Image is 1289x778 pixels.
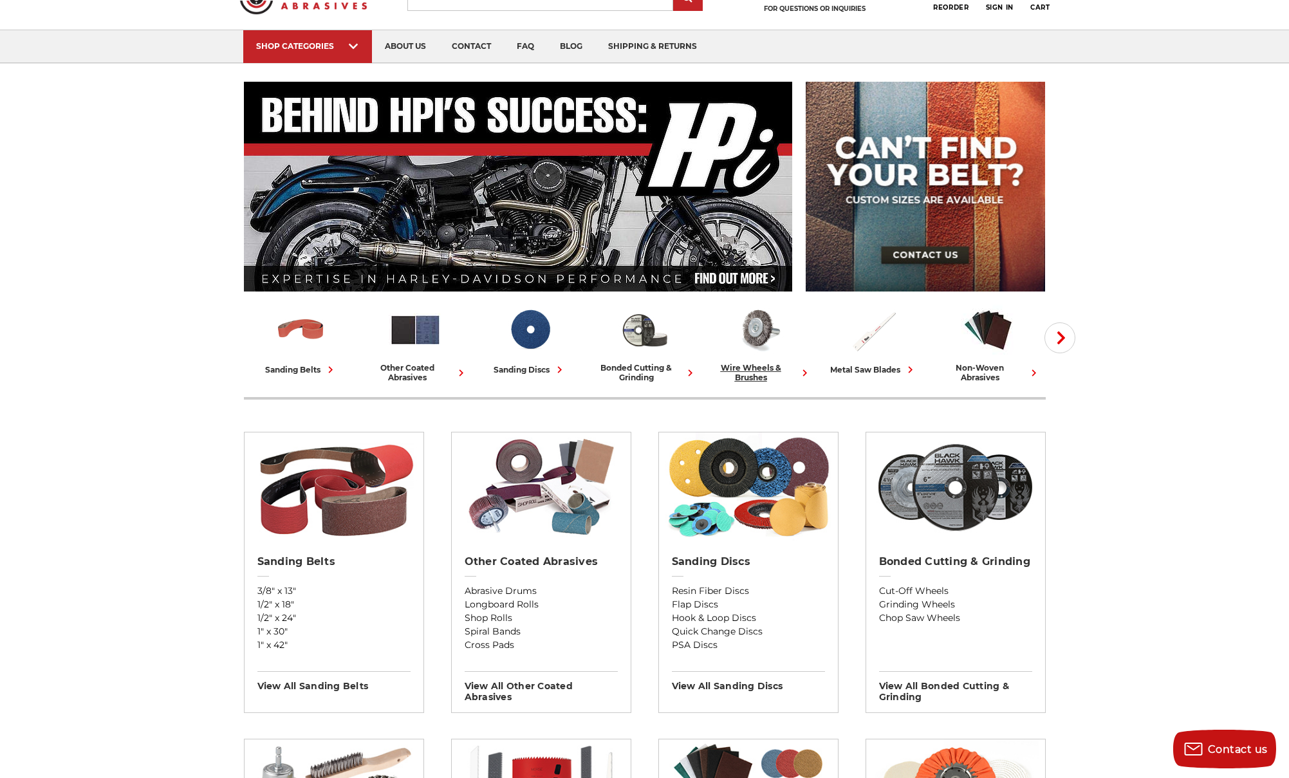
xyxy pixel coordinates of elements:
a: faq [504,30,547,63]
h2: Bonded Cutting & Grinding [879,555,1032,568]
img: Banner for an interview featuring Horsepower Inc who makes Harley performance upgrades featured o... [244,82,793,292]
a: about us [372,30,439,63]
a: metal saw blades [822,303,926,376]
a: blog [547,30,595,63]
a: contact [439,30,504,63]
img: Sanding Discs [503,303,557,357]
div: sanding discs [494,363,566,376]
a: Cross Pads [465,638,618,652]
button: Contact us [1173,730,1276,768]
img: Bonded Cutting & Grinding [618,303,671,357]
h3: View All sanding discs [672,671,825,692]
img: Metal Saw Blades [847,303,900,357]
img: Non-woven Abrasives [961,303,1015,357]
a: 1/2" x 18" [257,598,411,611]
a: PSA Discs [672,638,825,652]
a: shipping & returns [595,30,710,63]
button: Next [1044,322,1075,353]
div: metal saw blades [830,363,917,376]
div: bonded cutting & grinding [593,363,697,382]
div: other coated abrasives [364,363,468,382]
a: Longboard Rolls [465,598,618,611]
div: SHOP CATEGORIES [256,41,359,51]
a: other coated abrasives [364,303,468,382]
h3: View All bonded cutting & grinding [879,671,1032,703]
a: Flap Discs [672,598,825,611]
h3: View All other coated abrasives [465,671,618,703]
a: wire wheels & brushes [707,303,811,382]
h2: Sanding Discs [672,555,825,568]
p: FOR QUESTIONS OR INQUIRIES [736,5,894,13]
a: Grinding Wheels [879,598,1032,611]
a: sanding belts [249,303,353,376]
img: Sanding Belts [250,432,417,542]
img: Wire Wheels & Brushes [732,303,786,357]
a: 1" x 42" [257,638,411,652]
a: 1" x 30" [257,625,411,638]
h2: Sanding Belts [257,555,411,568]
img: Sanding Belts [274,303,328,357]
div: non-woven abrasives [936,363,1041,382]
a: non-woven abrasives [936,303,1041,382]
a: Resin Fiber Discs [672,584,825,598]
span: Reorder [933,3,969,12]
a: Quick Change Discs [672,625,825,638]
h3: View All sanding belts [257,671,411,692]
div: sanding belts [265,363,337,376]
img: Other Coated Abrasives [458,432,624,542]
span: Cart [1030,3,1050,12]
img: Other Coated Abrasives [389,303,442,357]
a: Cut-Off Wheels [879,584,1032,598]
a: 3/8" x 13" [257,584,411,598]
img: promo banner for custom belts. [806,82,1045,292]
a: Hook & Loop Discs [672,611,825,625]
a: sanding discs [478,303,582,376]
a: Shop Rolls [465,611,618,625]
span: Sign In [986,3,1014,12]
a: 1/2" x 24" [257,611,411,625]
h2: Other Coated Abrasives [465,555,618,568]
a: Spiral Bands [465,625,618,638]
a: Chop Saw Wheels [879,611,1032,625]
img: Bonded Cutting & Grinding [872,432,1039,542]
img: Sanding Discs [665,432,831,542]
a: bonded cutting & grinding [593,303,697,382]
div: wire wheels & brushes [707,363,811,382]
a: Abrasive Drums [465,584,618,598]
span: Contact us [1208,743,1268,755]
